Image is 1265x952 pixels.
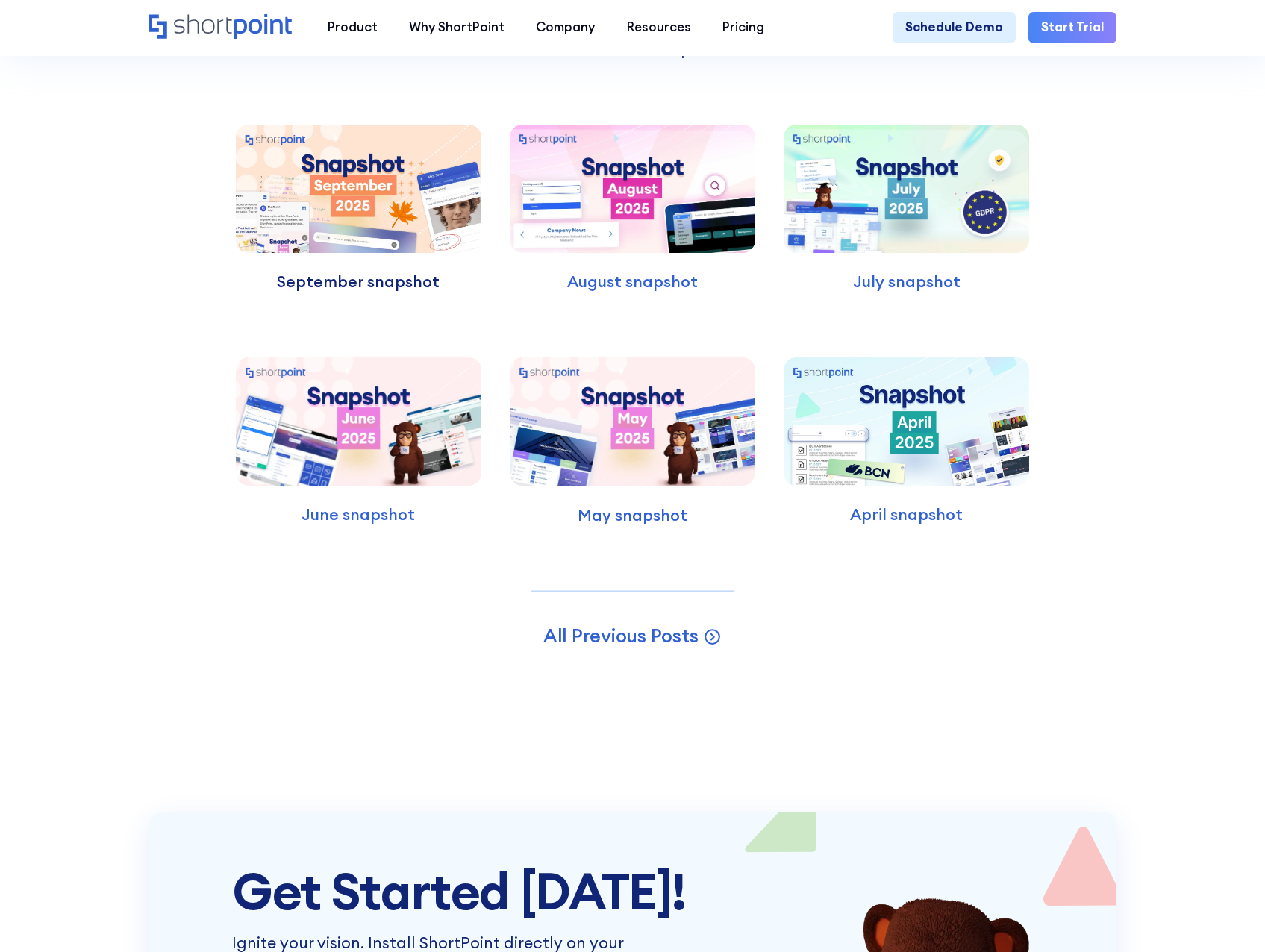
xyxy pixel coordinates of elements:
a: Schedule Demo [893,12,1016,43]
div: Get Started [DATE]! [232,863,1034,919]
a: June snapshot [228,332,489,527]
a: Company [520,12,610,43]
p: June snapshot [236,503,481,527]
div: Company [536,18,595,37]
div: Resources [627,18,691,37]
a: Pricing [707,12,780,43]
a: April snapshot [776,332,1037,527]
a: Home [149,14,296,42]
iframe: Chat Widget [1190,880,1265,952]
a: July snapshot [776,99,1037,294]
span: All Previous Posts [543,624,698,648]
p: September snapshot [236,270,481,294]
a: August snapshot [502,99,763,294]
a: September snapshot [228,99,489,294]
a: Start Trial [1028,12,1116,43]
a: Product [311,12,393,43]
a: May snapshot [502,332,763,527]
a: All Previous Posts [543,624,722,648]
div: Product [328,18,378,37]
div: Chat-Widget [1190,880,1265,952]
a: Why ShortPoint [393,12,520,43]
p: May snapshot [510,504,755,527]
div: Why ShortPoint [409,18,505,37]
p: April snapshot [784,503,1029,527]
p: August snapshot [510,270,755,294]
p: July snapshot [784,270,1029,294]
a: Resources [611,12,707,43]
div: Pricing [722,18,764,37]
